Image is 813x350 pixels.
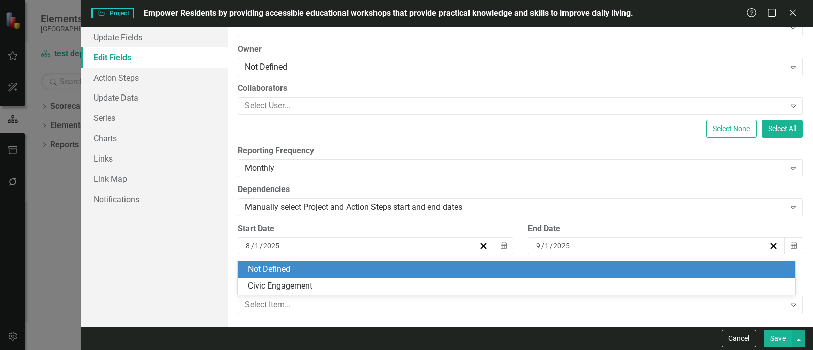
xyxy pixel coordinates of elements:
[238,44,803,55] label: Owner
[81,87,228,108] a: Update Data
[764,330,792,347] button: Save
[245,61,785,73] div: Not Defined
[81,148,228,169] a: Links
[81,47,228,68] a: Edit Fields
[238,145,803,157] label: Reporting Frequency
[91,8,134,18] span: Project
[81,189,228,209] a: Notifications
[260,241,263,250] span: /
[541,241,544,250] span: /
[81,108,228,128] a: Series
[81,169,228,189] a: Link Map
[528,223,803,235] div: End Date
[248,280,789,292] div: Civic Engagement
[550,241,553,250] span: /
[722,330,756,347] button: Cancel
[144,8,633,18] span: Empower Residents by providing accessible educational workshops that provide practical knowledge ...
[81,128,228,148] a: Charts
[251,241,254,250] span: /
[81,27,228,47] a: Update Fields
[248,264,789,275] div: Not Defined
[238,223,513,235] div: Start Date
[238,184,803,196] label: Dependencies
[762,120,803,138] button: Select All
[706,120,757,138] button: Select None
[238,83,803,94] label: Collaborators
[81,68,228,88] a: Action Steps
[245,163,785,174] div: Monthly
[245,202,785,213] div: Manually select Project and Action Steps start and end dates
